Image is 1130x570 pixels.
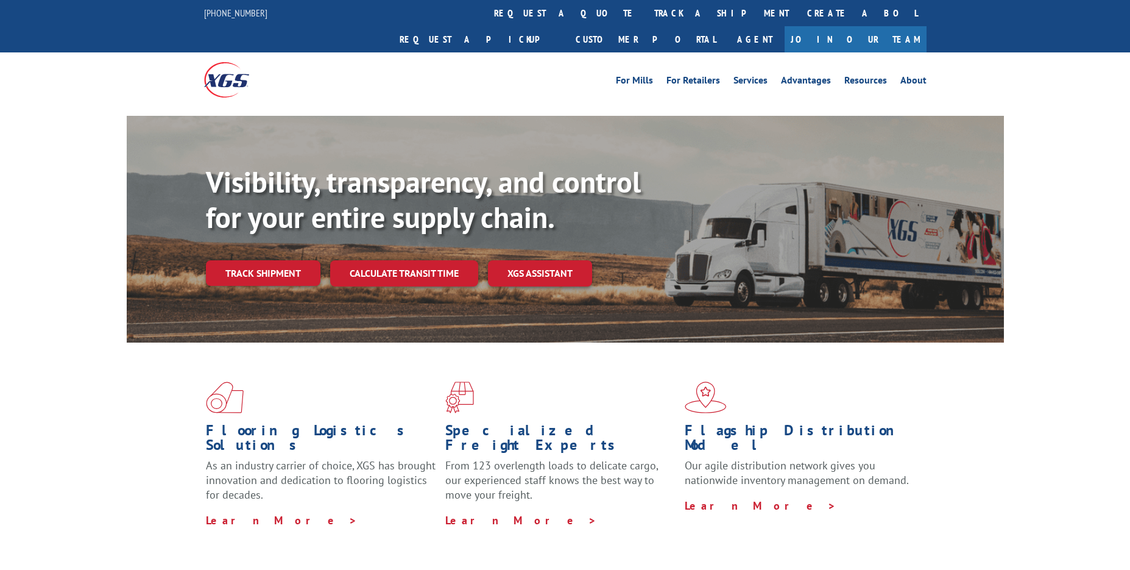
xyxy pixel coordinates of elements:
[330,260,478,287] a: Calculate transit time
[445,458,676,513] p: From 123 overlength loads to delicate cargo, our experienced staff knows the best way to move you...
[733,76,768,89] a: Services
[206,513,358,527] a: Learn More >
[725,26,785,52] a: Agent
[488,260,592,287] a: XGS ASSISTANT
[445,423,676,458] h1: Specialized Freight Experts
[206,423,436,458] h1: Flooring Logistics Solutions
[206,382,244,413] img: xgs-icon-total-supply-chain-intelligence-red
[567,26,725,52] a: Customer Portal
[616,76,653,89] a: For Mills
[685,458,909,487] span: Our agile distribution network gives you nationwide inventory management on demand.
[900,76,927,89] a: About
[844,76,887,89] a: Resources
[685,423,915,458] h1: Flagship Distribution Model
[206,260,320,286] a: Track shipment
[685,499,836,513] a: Learn More >
[206,163,641,236] b: Visibility, transparency, and control for your entire supply chain.
[785,26,927,52] a: Join Our Team
[206,458,436,502] span: As an industry carrier of choice, XGS has brought innovation and dedication to flooring logistics...
[445,513,597,527] a: Learn More >
[666,76,720,89] a: For Retailers
[685,382,727,413] img: xgs-icon-flagship-distribution-model-red
[781,76,831,89] a: Advantages
[204,7,267,19] a: [PHONE_NUMBER]
[390,26,567,52] a: Request a pickup
[445,382,474,413] img: xgs-icon-focused-on-flooring-red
